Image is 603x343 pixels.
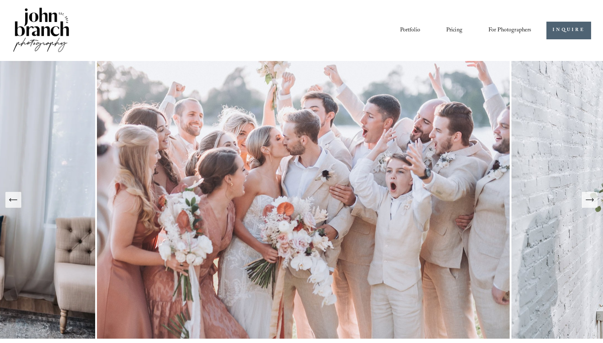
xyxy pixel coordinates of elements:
button: Previous Slide [5,192,21,208]
span: For Photographers [488,25,532,36]
button: Next Slide [582,192,598,208]
a: Portfolio [400,24,420,36]
a: Pricing [446,24,462,36]
img: John Branch IV Photography [12,6,70,55]
a: folder dropdown [488,24,532,36]
a: INQUIRE [546,22,591,39]
img: A wedding party celebrating outdoors, featuring a bride and groom kissing amidst cheering bridesm... [95,61,511,339]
